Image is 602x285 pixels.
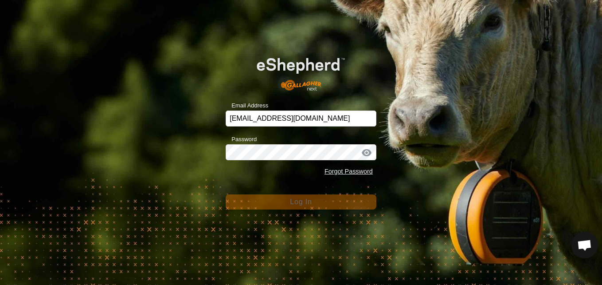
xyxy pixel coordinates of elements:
[290,198,312,206] span: Log In
[241,45,361,97] img: E-shepherd Logo
[226,135,257,144] label: Password
[226,194,376,210] button: Log In
[226,111,376,127] input: Email Address
[324,168,373,175] a: Forgot Password
[226,101,268,110] label: Email Address
[571,232,598,258] div: Open chat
